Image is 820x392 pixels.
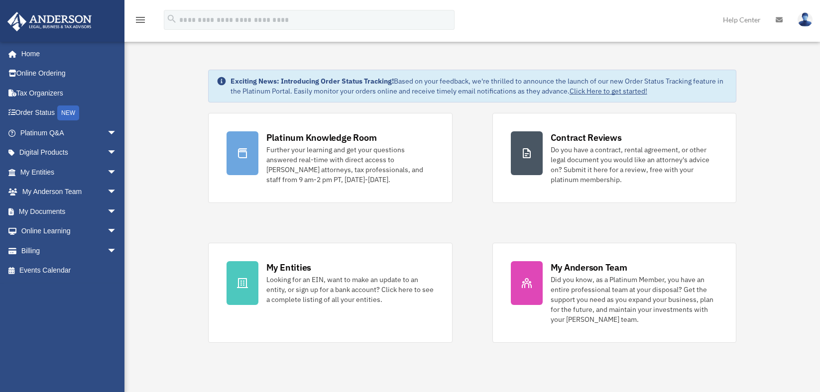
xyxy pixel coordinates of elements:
[7,221,132,241] a: Online Learningarrow_drop_down
[7,103,132,123] a: Order StatusNEW
[551,261,627,274] div: My Anderson Team
[7,201,132,221] a: My Documentsarrow_drop_down
[231,76,728,96] div: Based on your feedback, we're thrilled to announce the launch of our new Order Status Tracking fe...
[7,64,132,84] a: Online Ordering
[107,123,127,143] span: arrow_drop_down
[107,143,127,163] span: arrow_drop_down
[231,77,394,86] strong: Exciting News: Introducing Order Status Tracking!
[134,14,146,26] i: menu
[551,275,718,324] div: Did you know, as a Platinum Member, you have an entire professional team at your disposal? Get th...
[107,241,127,261] span: arrow_drop_down
[7,44,127,64] a: Home
[551,145,718,185] div: Do you have a contract, rental agreement, or other legal document you would like an attorney's ad...
[107,162,127,183] span: arrow_drop_down
[7,123,132,143] a: Platinum Q&Aarrow_drop_down
[7,182,132,202] a: My Anderson Teamarrow_drop_down
[266,261,311,274] div: My Entities
[107,201,127,222] span: arrow_drop_down
[7,261,132,281] a: Events Calendar
[7,162,132,182] a: My Entitiesarrow_drop_down
[208,243,453,343] a: My Entities Looking for an EIN, want to make an update to an entity, or sign up for a bank accoun...
[570,87,647,96] a: Click Here to get started!
[7,83,132,103] a: Tax Organizers
[107,221,127,242] span: arrow_drop_down
[57,105,79,120] div: NEW
[492,113,737,203] a: Contract Reviews Do you have a contract, rental agreement, or other legal document you would like...
[7,241,132,261] a: Billingarrow_drop_down
[492,243,737,343] a: My Anderson Team Did you know, as a Platinum Member, you have an entire professional team at your...
[551,131,622,144] div: Contract Reviews
[107,182,127,202] span: arrow_drop_down
[266,275,434,304] div: Looking for an EIN, want to make an update to an entity, or sign up for a bank account? Click her...
[798,12,813,27] img: User Pic
[208,113,453,203] a: Platinum Knowledge Room Further your learning and get your questions answered real-time with dire...
[7,143,132,163] a: Digital Productsarrow_drop_down
[4,12,95,31] img: Anderson Advisors Platinum Portal
[266,145,434,185] div: Further your learning and get your questions answered real-time with direct access to [PERSON_NAM...
[266,131,377,144] div: Platinum Knowledge Room
[134,17,146,26] a: menu
[166,13,177,24] i: search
